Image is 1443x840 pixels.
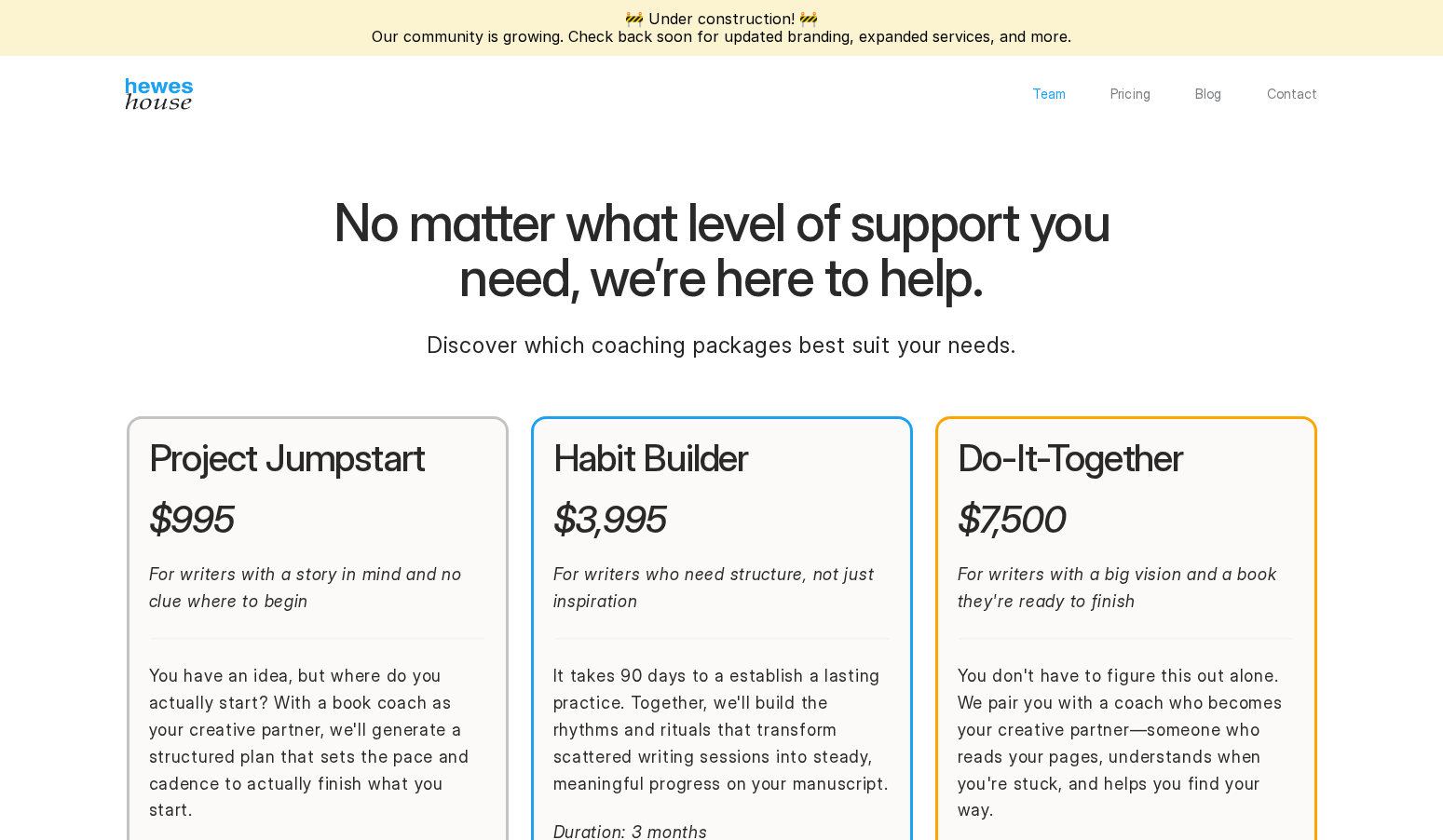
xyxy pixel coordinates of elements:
img: Hewes House’s book coach services offer creative writing courses, writing class to learn differen... [126,78,193,110]
a: Contact [1267,88,1318,101]
em: For writers who need structure, not just inspiration [553,564,880,611]
p: It takes 90 days to a establish a lasting practice. Together, we'll build the rhythms and rituals... [553,663,891,797]
a: Blog [1195,88,1222,101]
em: For writers with a big vision and a book they're ready to finish [958,564,1283,611]
em: $3,995 [553,496,666,542]
p: Our community is growing. Check back soon for updated branding, expanded services, and more. [372,28,1071,46]
h2: Project Jumpstart [149,439,486,478]
p: You have an idea, but where do you actually start? With a book coach as your creative partner, we... [149,663,486,824]
em: For writers with a story in mind and no clue where to begin [149,564,468,611]
em: $7,500 [958,496,1066,542]
p: 🚧 Under construction! 🚧 [372,10,1071,28]
p: You don't have to figure this out alone. We pair you with a coach who becomes your creative partn... [958,663,1295,824]
h1: No matter what level of support you need, we’re here to help. [279,196,1164,306]
a: Team [1032,88,1066,101]
em: $995 [149,496,234,542]
p: Discover which coaching packages best suit your needs. [396,328,1048,363]
h2: Habit Builder [553,439,891,478]
h2: Do-It-Together [958,439,1295,478]
a: Pricing [1110,88,1150,101]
